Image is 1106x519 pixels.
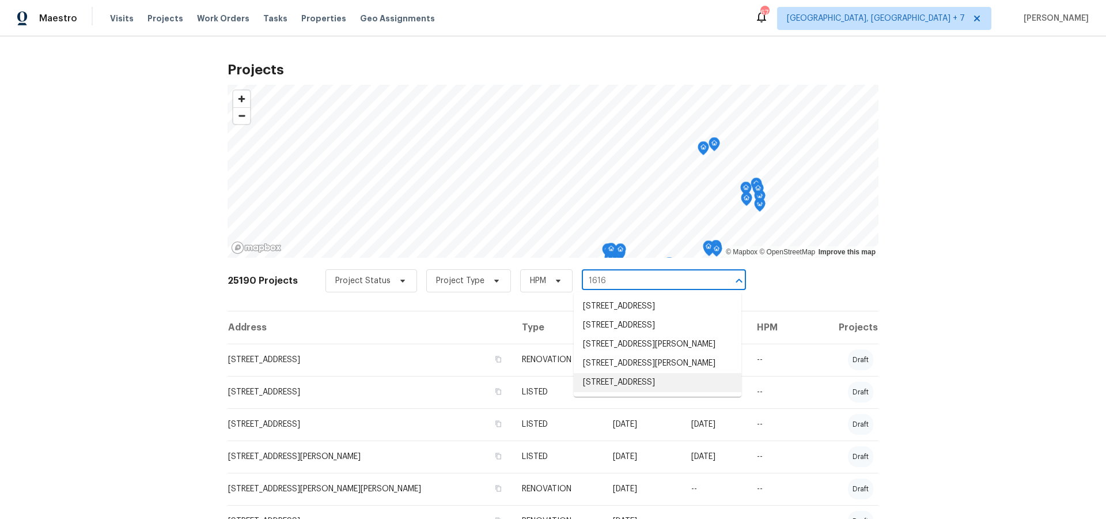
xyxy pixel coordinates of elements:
td: LISTED [513,376,604,408]
th: Address [228,311,513,344]
div: Map marker [710,240,722,258]
a: OpenStreetMap [759,248,815,256]
td: -- [682,473,748,505]
span: [GEOGRAPHIC_DATA], [GEOGRAPHIC_DATA] + 7 [787,13,965,24]
span: Project Status [335,275,391,287]
td: [STREET_ADDRESS] [228,408,513,441]
div: draft [848,446,873,467]
div: Map marker [740,182,752,200]
li: [STREET_ADDRESS] [574,297,741,316]
div: Map marker [605,243,617,261]
td: [STREET_ADDRESS][PERSON_NAME][PERSON_NAME] [228,473,513,505]
button: Close [731,273,747,289]
div: Map marker [709,137,720,155]
td: -- [748,473,800,505]
h2: Projects [228,64,878,76]
button: Copy Address [493,386,503,397]
th: Projects [800,311,878,344]
td: [DATE] [604,441,682,473]
span: Work Orders [197,13,249,24]
input: Search projects [582,272,714,290]
div: Map marker [664,257,675,275]
li: [STREET_ADDRESS][PERSON_NAME] [574,335,741,354]
div: Map marker [751,178,762,195]
td: [STREET_ADDRESS] [228,344,513,376]
td: -- [748,344,800,376]
td: [DATE] [604,473,682,505]
div: draft [848,349,873,370]
span: Zoom out [233,108,250,124]
td: LISTED [513,441,604,473]
div: draft [848,382,873,403]
h2: 25190 Projects [228,275,298,287]
td: LISTED [513,408,604,441]
span: [PERSON_NAME] [1019,13,1089,24]
td: RENOVATION [513,473,604,505]
div: draft [848,479,873,499]
td: [STREET_ADDRESS] [228,376,513,408]
button: Copy Address [493,419,503,429]
span: Geo Assignments [360,13,435,24]
span: Maestro [39,13,77,24]
td: [DATE] [682,408,748,441]
button: Copy Address [493,483,503,494]
button: Copy Address [493,451,503,461]
div: Map marker [615,243,626,261]
div: Map marker [703,240,714,258]
div: Map marker [698,141,709,159]
button: Copy Address [493,354,503,364]
td: [STREET_ADDRESS][PERSON_NAME] [228,441,513,473]
span: Visits [110,13,134,24]
span: Project Type [436,275,484,287]
td: -- [748,441,800,473]
canvas: Map [228,85,878,258]
div: draft [848,414,873,435]
div: Map marker [605,245,616,263]
li: [STREET_ADDRESS] [574,316,741,335]
li: [STREET_ADDRESS][PERSON_NAME] [574,354,741,373]
div: Map marker [752,182,764,200]
a: Improve this map [819,248,876,256]
div: Map marker [741,192,752,210]
td: -- [748,376,800,408]
li: [STREET_ADDRESS] [574,373,741,392]
span: Projects [147,13,183,24]
span: HPM [530,275,546,287]
td: RENOVATION [513,344,604,376]
span: Properties [301,13,346,24]
button: Zoom in [233,91,250,107]
div: 67 [760,7,768,18]
td: [DATE] [682,441,748,473]
button: Zoom out [233,107,250,124]
a: Mapbox [726,248,757,256]
th: Type [513,311,604,344]
span: Tasks [263,14,287,22]
th: HPM [748,311,800,344]
div: Map marker [602,243,613,261]
td: -- [748,408,800,441]
div: Map marker [711,243,722,261]
a: Mapbox homepage [231,241,282,254]
td: [DATE] [604,408,682,441]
